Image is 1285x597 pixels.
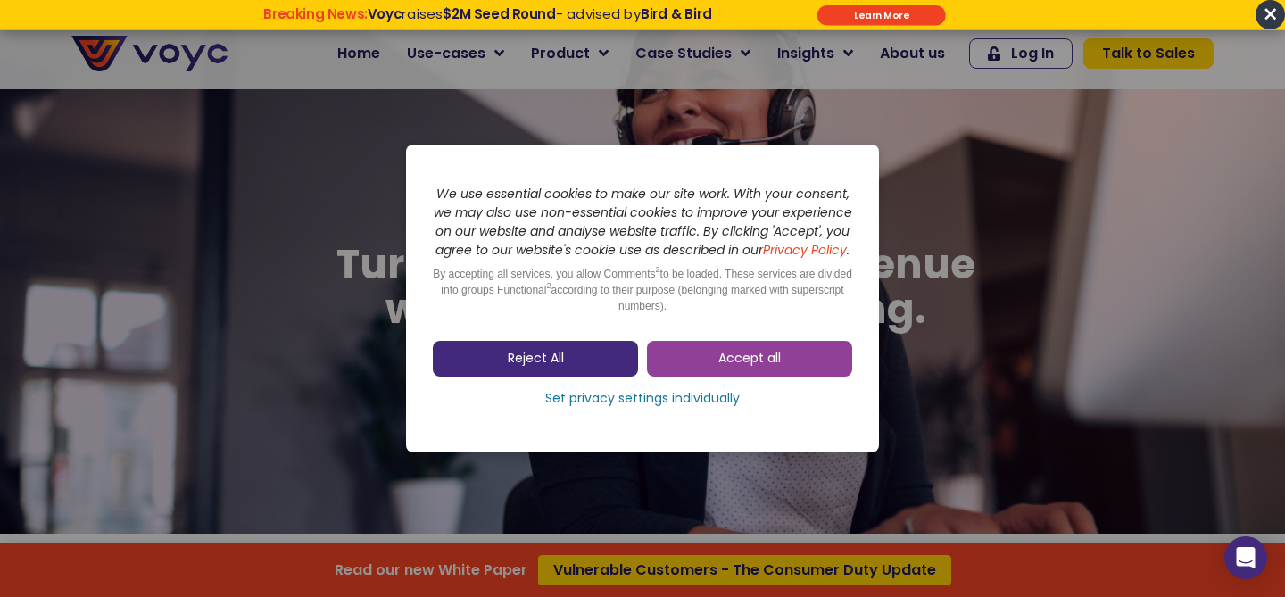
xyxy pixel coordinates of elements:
[508,350,564,368] span: Reject All
[433,386,852,412] a: Set privacy settings individually
[718,350,781,368] span: Accept all
[433,268,852,312] span: By accepting all services, you allow Comments to be loaded. These services are divided into group...
[647,341,852,377] a: Accept all
[546,281,551,290] sup: 2
[656,265,660,274] sup: 2
[763,241,847,259] a: Privacy Policy
[545,390,740,408] span: Set privacy settings individually
[433,341,638,377] a: Reject All
[434,185,852,259] i: We use essential cookies to make our site work. With your consent, we may also use non-essential ...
